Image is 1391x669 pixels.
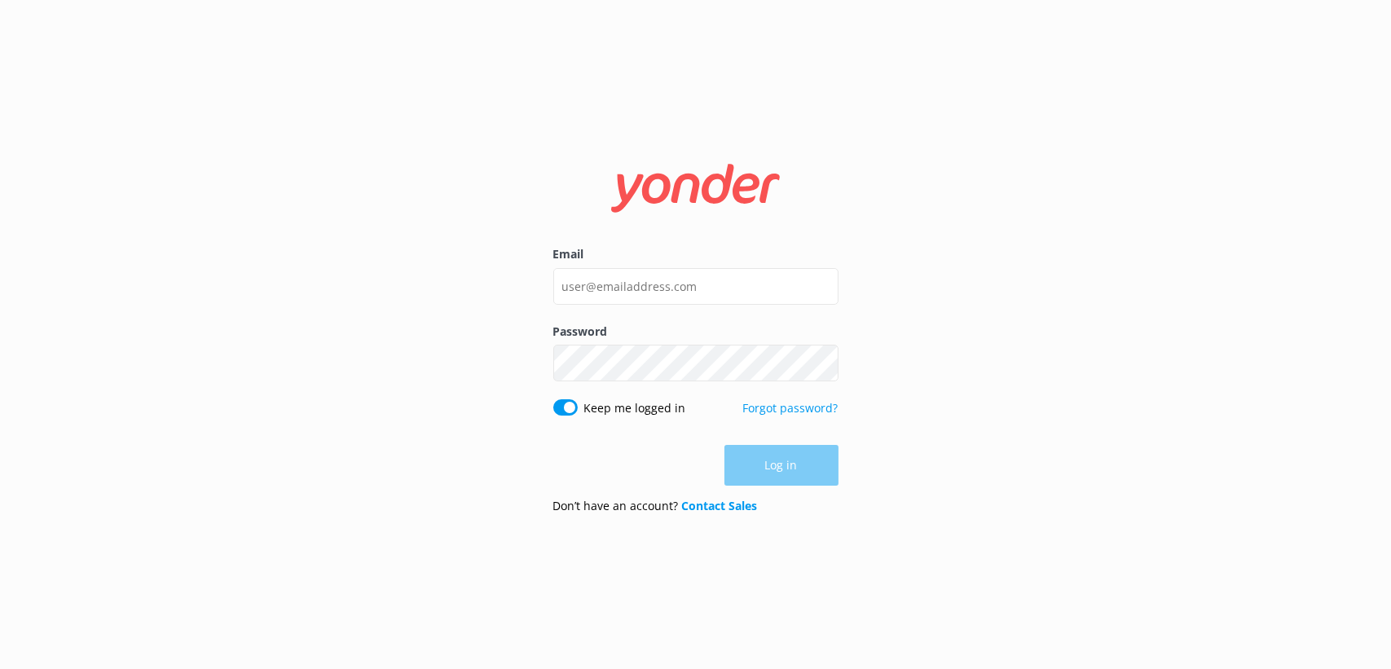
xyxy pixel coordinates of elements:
label: Email [553,245,839,263]
input: user@emailaddress.com [553,268,839,305]
p: Don’t have an account? [553,497,758,515]
a: Contact Sales [682,498,758,513]
label: Password [553,323,839,341]
label: Keep me logged in [584,399,686,417]
a: Forgot password? [743,400,839,416]
button: Show password [806,347,839,380]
